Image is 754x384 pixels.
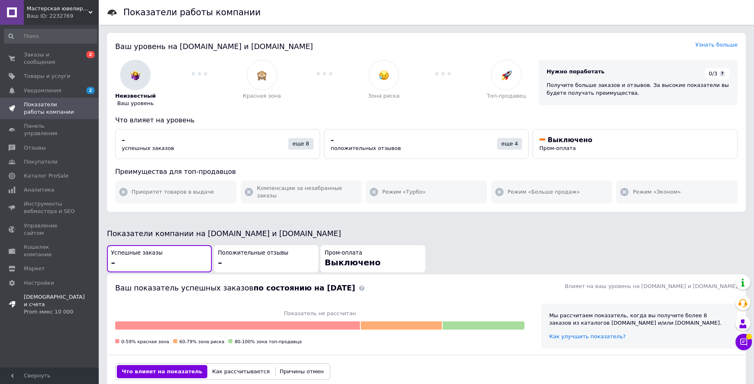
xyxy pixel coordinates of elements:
span: Аналитика [24,186,54,194]
span: Ваш показатель успешных заказов [115,283,355,292]
span: – [111,258,115,267]
span: Товары и услуги [24,73,70,80]
button: Пром-оплатаВыключено [320,245,425,273]
span: Каталог ProSale [24,172,68,180]
b: по состоянию на [DATE] [253,283,355,292]
span: Инструменты вебмастера и SEO [24,200,76,215]
button: ВыключеноПром-оплата [533,129,738,159]
span: Ваш уровень на [DOMAIN_NAME] и [DOMAIN_NAME] [115,42,313,51]
div: Ваш ID: 2232769 [27,12,99,20]
span: Влияет на ваш уровень на [DOMAIN_NAME] и [DOMAIN_NAME] [565,283,738,289]
span: – [218,258,222,267]
h1: Показатели работы компании [123,7,261,17]
span: Топ-продавец [487,92,526,100]
span: Показатель не рассчитан [115,310,524,317]
span: 2 [86,51,95,58]
span: 2 [86,87,95,94]
span: Красная зона [243,92,281,100]
span: Приоритет товаров в выдаче [132,188,214,196]
span: Показатели работы компании [24,101,76,116]
div: Получите больше заказов и отзывов. За высокие показатели вы будете получать преимущества. [547,82,729,96]
span: Неизвестный [115,92,156,100]
span: Мастерская ювелирных украшений «GOLD-585» [27,5,88,12]
span: Режим «Эконом» [633,188,681,196]
span: Уведомления [24,87,61,94]
div: Prom микс 10 000 [24,308,85,316]
button: Положительные отзывы– [214,245,319,273]
span: Положительные отзывы [218,249,288,257]
span: Выключено [548,136,592,144]
span: Панель управления [24,122,76,137]
span: [DEMOGRAPHIC_DATA] и счета [24,293,85,316]
span: Нужно поработать [547,68,605,75]
img: :disappointed_relieved: [379,70,389,80]
img: :woman-shrugging: [130,70,141,80]
span: Заказы и сообщения [24,51,76,66]
img: :rocket: [501,70,512,80]
button: Что влияет на показатель [117,365,207,378]
button: Причины отмен [275,365,329,378]
span: Показатели компании на [DOMAIN_NAME] и [DOMAIN_NAME] [107,229,341,238]
span: 80-100% зона топ-продавца [234,339,302,344]
span: Пром-оплата [539,145,576,151]
button: –положительных отзывовеще 4 [324,129,529,159]
img: :see_no_evil: [257,70,267,80]
a: Узнать больше [695,42,738,48]
span: Что влияет на уровень [115,116,195,124]
input: Поиск [4,29,97,44]
span: Преимущества для топ-продавцов [115,168,236,176]
span: 0-59% красная зона [121,339,169,344]
span: Режим «Турбо» [382,188,426,196]
span: – [331,136,334,144]
div: еще 8 [288,138,313,150]
span: Компенсации за незабранные заказы [257,185,358,199]
span: Режим «Больше продаж» [508,188,580,196]
span: – [122,136,125,144]
span: Пром-оплата [325,249,362,257]
span: положительных отзывов [331,145,401,151]
div: Мы рассчитаем показатель, когда вы получите более 8 заказов из каталогов [DOMAIN_NAME] и/или [DOM... [549,312,729,327]
span: 60-79% зона риска [179,339,224,344]
button: Как рассчитывается [207,365,275,378]
span: Успешные заказы [111,249,162,257]
span: Управление сайтом [24,222,76,237]
a: Как улучшить показатель? [549,333,626,340]
span: Настройки [24,279,54,287]
span: Зона риска [368,92,400,100]
span: успешных заказов [122,145,174,151]
span: Выключено [325,258,380,267]
span: Покупатели [24,158,58,166]
div: 0/3 [705,68,729,80]
span: Маркет [24,265,45,272]
button: Успешные заказы– [107,245,212,273]
span: Ваш уровень [117,100,154,107]
span: Кошелек компании [24,244,76,258]
button: Чат с покупателем [735,334,752,350]
div: еще 4 [497,138,522,150]
span: Отзывы [24,144,46,152]
span: ? [719,71,725,77]
button: –успешных заказовеще 8 [115,129,320,159]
